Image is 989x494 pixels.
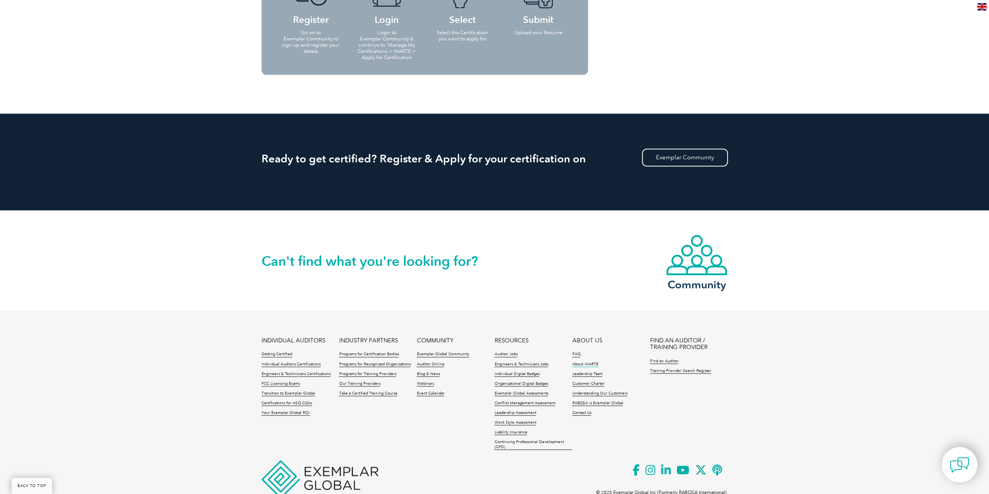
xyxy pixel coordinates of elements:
[262,352,292,357] a: Getting Certified
[494,400,555,406] a: Conflict Management Assessment
[417,337,453,344] a: COMMUNITY
[262,381,300,386] a: FCC Licensing Exams
[417,352,469,357] a: Exemplar Global Community
[572,371,602,377] a: Leadership Team
[262,371,331,377] a: Engineers & Technicians Certifications
[339,391,397,396] a: Take a Certified Training Course
[339,381,380,386] a: Our Training Providers
[357,30,417,61] p: Login to Exemplar Community & continue to: Manage My Certifications > iNARTE > Apply for Certific...
[417,371,440,377] a: Blog & News
[572,391,627,396] a: Understanding Our Customers
[494,337,528,344] a: RESOURCES
[950,455,969,475] img: contact-chat.png
[281,30,341,54] p: Go on to Exemplar Community to sign up and register your details
[417,381,434,386] a: Webinars
[666,234,728,276] img: icon-community.webp
[494,352,517,357] a: Auditor Jobs
[417,361,444,367] a: Auditor Online
[494,429,527,435] a: Liability Insurance
[650,358,678,364] a: Find an Auditor
[642,148,728,166] a: Exemplar Community
[494,381,548,386] a: Organizational Digital Badges
[666,280,728,290] h3: Community
[433,30,493,42] p: Select the Certification you want to apply for
[339,371,396,377] a: Programs for Training Providers
[339,352,399,357] a: Programs for Certification Bodies
[508,30,569,36] p: Upload your Resume
[262,255,495,267] h2: Can't find what you're looking for?
[650,368,711,374] a: Training Provider Search Register
[339,361,410,367] a: Programs for Recognized Organizations
[572,337,602,344] a: ABOUT US
[262,361,321,367] a: Individual Auditors Certifications
[262,152,728,165] h2: Ready to get certified? Register & Apply for your certification on
[572,352,580,357] a: FAQ
[494,439,572,450] a: Continuing Professional Development (CPD)
[339,337,398,344] a: INDUSTRY PARTNERS
[262,400,312,406] a: Certifications for ASQ CQAs
[572,381,604,386] a: Customer Charter
[262,391,315,396] a: Transition to Exemplar Global
[666,234,728,290] a: Community
[977,3,987,10] img: en
[262,410,310,415] a: Your Exemplar Global ROI
[572,361,598,367] a: About iNARTE
[494,391,548,396] a: Exemplar Global Assessments
[417,391,444,396] a: Event Calendar
[262,337,325,344] a: INDIVIDUAL AUDITORS
[494,371,539,377] a: Individual Digital Badges
[494,410,536,415] a: Leadership Assessment
[12,478,52,494] a: BACK TO TOP
[650,337,727,351] a: FIND AN AUDITOR / TRAINING PROVIDER
[494,420,536,425] a: Work Style Assessment
[494,361,548,367] a: Engineers & Technicians Jobs
[572,400,623,406] a: RABQSA is Exemplar Global
[572,410,591,415] a: Contact Us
